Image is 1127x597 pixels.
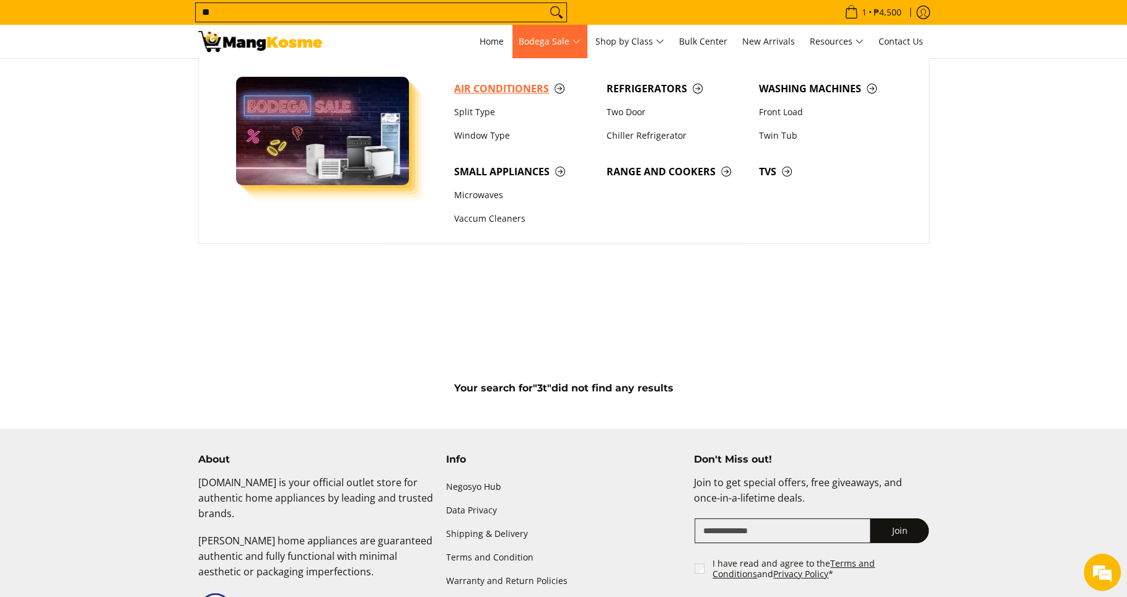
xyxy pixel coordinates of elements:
a: Resources [804,25,870,58]
span: • [841,6,905,19]
span: New Arrivals [742,35,795,47]
p: [PERSON_NAME] home appliances are guaranteed authentic and fully functional with minimal aestheti... [198,533,434,591]
a: Home [473,25,510,58]
strong: "3t" [533,382,551,394]
span: Contact Us [879,35,923,47]
a: TVs [753,160,905,183]
a: Air Conditioners [448,77,600,100]
span: Bulk Center [679,35,727,47]
a: New Arrivals [736,25,801,58]
a: Contact Us [872,25,929,58]
a: Negosyo Hub [446,475,682,499]
a: Refrigerators [600,77,753,100]
h4: Don't Miss out! [693,453,929,466]
a: Front Load [753,100,905,124]
span: ₱4,500 [872,8,903,17]
label: I have read and agree to the and * [713,558,930,580]
a: Privacy Policy [773,568,828,580]
img: Search: 0 results found for &quot;3t&quot; | Mang Kosme [198,31,322,52]
a: Shop by Class [589,25,670,58]
span: Home [480,35,504,47]
a: Microwaves [448,183,600,207]
a: Shipping & Delivery [446,522,682,546]
span: Small Appliances [454,164,594,180]
a: Data Privacy [446,499,682,522]
a: Range and Cookers [600,160,753,183]
span: Shop by Class [595,34,664,50]
button: Join [870,518,929,543]
a: Small Appliances [448,160,600,183]
p: [DOMAIN_NAME] is your official outlet store for authentic home appliances by leading and trusted ... [198,475,434,533]
a: Washing Machines [753,77,905,100]
a: Chiller Refrigerator [600,124,753,147]
a: Bodega Sale [512,25,587,58]
p: Join to get special offers, free giveaways, and once-in-a-lifetime deals. [693,475,929,518]
span: Refrigerators [607,81,747,97]
a: Terms and Condition [446,546,682,569]
nav: Main Menu [335,25,929,58]
h4: About [198,453,434,466]
span: Bodega Sale [519,34,581,50]
img: Bodega Sale [236,77,410,185]
a: Window Type [448,124,600,147]
button: Search [546,3,566,22]
a: Terms and Conditions [713,557,875,580]
span: Washing Machines [759,81,899,97]
a: Warranty and Return Policies [446,569,682,593]
a: Twin Tub [753,124,905,147]
h5: Your search for did not find any results [192,382,936,394]
span: Range and Cookers [607,164,747,180]
a: Bulk Center [673,25,734,58]
span: Resources [810,34,864,50]
span: TVs [759,164,899,180]
a: Vaccum Cleaners [448,207,600,231]
span: Air Conditioners [454,81,594,97]
a: Two Door [600,100,753,124]
h4: Info [446,453,682,466]
span: 1 [860,8,869,17]
a: Split Type [448,100,600,124]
